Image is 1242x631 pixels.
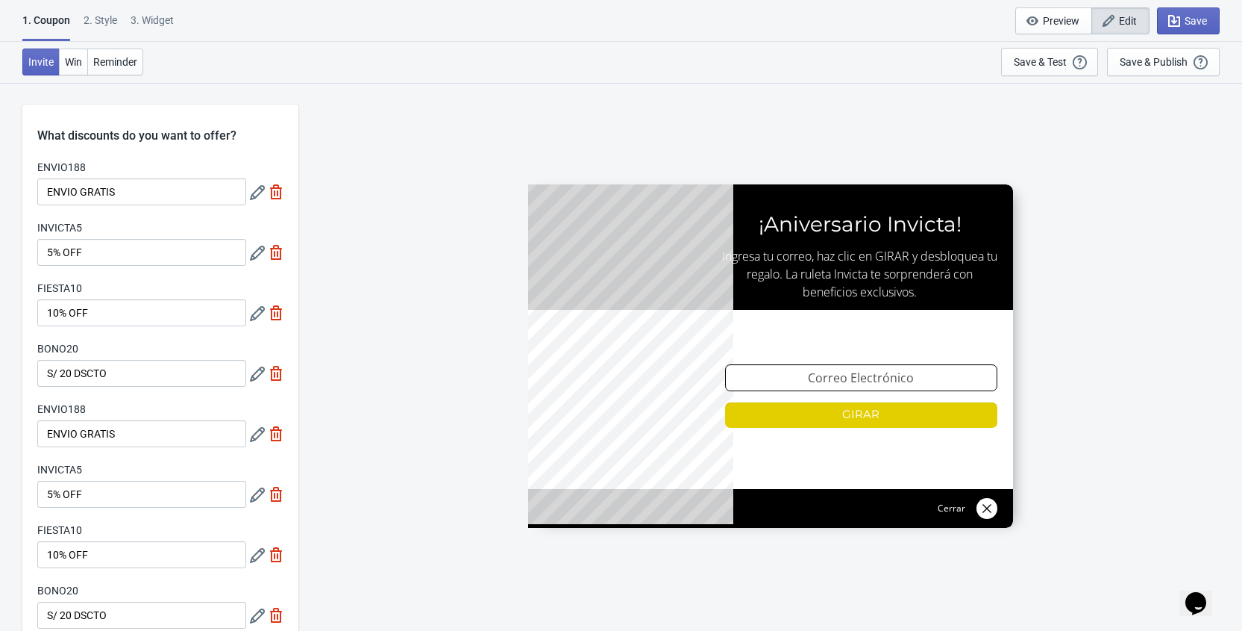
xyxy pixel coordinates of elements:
[22,105,298,145] div: What discounts do you want to offer?
[59,49,88,75] button: Win
[269,184,283,199] img: delete.svg
[269,487,283,502] img: delete.svg
[1043,15,1079,27] span: Preview
[1091,7,1150,34] button: Edit
[1119,15,1137,27] span: Edit
[269,366,283,381] img: delete.svg
[269,426,283,441] img: delete.svg
[269,305,283,320] img: delete.svg
[84,13,117,39] div: 2 . Style
[269,547,283,562] img: delete.svg
[269,245,283,260] img: delete.svg
[1107,48,1220,76] button: Save & Publish
[131,13,174,39] div: 3. Widget
[37,583,78,598] label: BONO20
[65,56,82,68] span: Win
[37,281,82,296] label: FIESTA10
[1120,56,1188,68] div: Save & Publish
[269,608,283,623] img: delete.svg
[37,402,86,417] label: ENVIO188
[93,56,137,68] span: Reminder
[28,56,54,68] span: Invite
[1185,15,1207,27] span: Save
[1015,7,1092,34] button: Preview
[1157,7,1220,34] button: Save
[37,341,78,356] label: BONO20
[37,523,82,538] label: FIESTA10
[1001,48,1098,76] button: Save & Test
[37,462,82,477] label: INVICTA5
[22,49,60,75] button: Invite
[22,13,70,41] div: 1. Coupon
[1014,56,1067,68] div: Save & Test
[37,220,82,235] label: INVICTA5
[37,160,86,175] label: ENVIO188
[1179,571,1227,616] iframe: chat widget
[87,49,143,75] button: Reminder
